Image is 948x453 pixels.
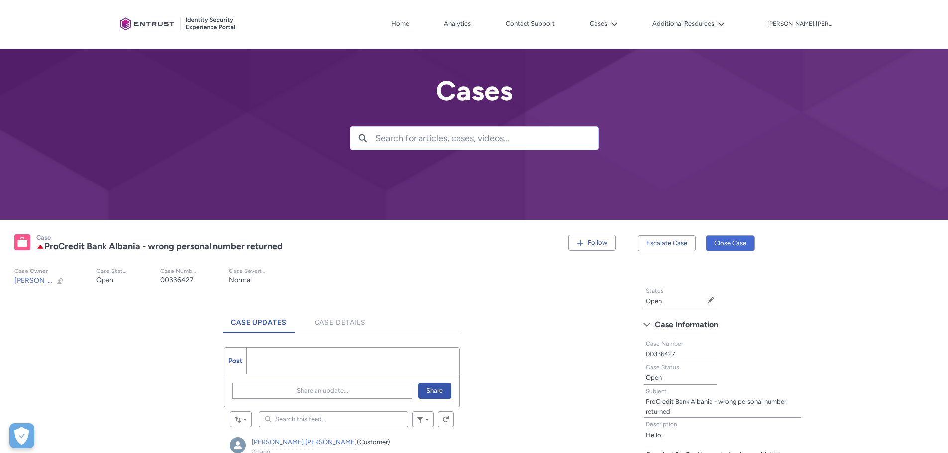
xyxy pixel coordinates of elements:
lightning-formatted-text: Open [646,374,662,381]
a: Case Details [307,305,374,333]
button: Share an update... [232,383,412,399]
p: [PERSON_NAME].[PERSON_NAME] [767,21,832,28]
button: User Profile alexandru.tudor [767,18,833,28]
span: Case Updates [231,318,287,327]
span: [PERSON_NAME].nangla [14,276,92,285]
lightning-icon: Escalated [36,242,44,251]
p: Case Status [96,268,128,275]
div: Cookie Preferences [9,423,34,448]
records-entity-label: Case [36,234,51,241]
a: Analytics, opens in new tab [441,16,473,31]
button: Case Information [638,317,807,333]
lightning-formatted-text: 00336427 [160,276,194,284]
a: Home [389,16,412,31]
button: Cases [587,16,620,31]
span: Post [228,357,242,365]
button: Follow [568,235,616,251]
a: Post [224,348,247,374]
span: Case Number [646,340,683,347]
div: Chatter Publisher [224,347,460,407]
button: Close Case [706,235,755,251]
a: Contact Support [503,16,557,31]
h2: Cases [350,76,599,106]
lightning-formatted-text: Normal [229,276,252,284]
p: Case Severity [229,268,266,275]
span: Share [426,383,443,398]
lightning-formatted-text: Open [646,297,662,305]
button: Share [418,383,451,399]
p: Case Number [160,268,197,275]
button: Additional Resources [650,16,727,31]
button: Escalate Case [638,235,696,251]
span: Share an update... [297,383,348,398]
lightning-formatted-text: 00336427 [646,350,675,358]
lightning-formatted-text: Open [96,276,113,284]
span: Subject [646,388,667,395]
p: Case Owner [14,268,64,275]
span: Case Status [646,364,679,371]
span: Status [646,287,664,294]
button: Change Owner [56,276,64,285]
a: Case Updates [223,305,295,333]
lightning-formatted-text: ProCredit Bank Albania - wrong personal number returned [44,241,283,252]
span: Follow [588,239,607,246]
button: Search [350,127,375,150]
span: Case Information [655,317,718,332]
input: Search for articles, cases, videos... [375,127,598,150]
lightning-formatted-text: ProCredit Bank Albania - wrong personal number returned [646,398,786,415]
button: Open Preferences [9,423,34,448]
button: Edit Status [707,296,715,304]
span: Case Details [315,318,366,327]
